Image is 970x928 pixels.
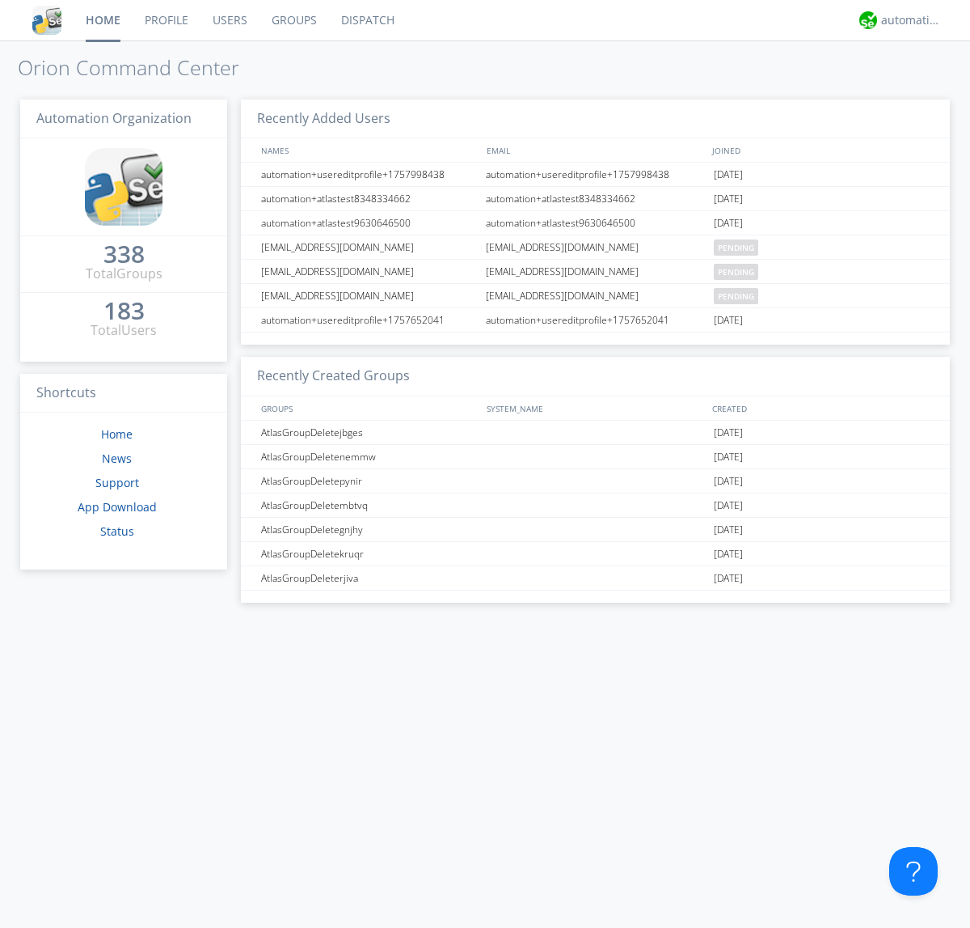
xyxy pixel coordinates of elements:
[257,396,479,420] div: GROUPS
[483,396,708,420] div: SYSTEM_NAME
[241,469,950,494] a: AtlasGroupDeletepynir[DATE]
[714,187,743,211] span: [DATE]
[257,211,481,235] div: automation+atlastest9630646500
[714,445,743,469] span: [DATE]
[78,499,157,515] a: App Download
[103,303,145,319] div: 183
[482,235,710,259] div: [EMAIL_ADDRESS][DOMAIN_NAME]
[257,284,481,307] div: [EMAIL_ADDRESS][DOMAIN_NAME]
[257,566,481,590] div: AtlasGroupDeleterjiva
[241,187,950,211] a: automation+atlastest8348334662automation+atlastest8348334662[DATE]
[714,163,743,187] span: [DATE]
[859,11,877,29] img: d2d01cd9b4174d08988066c6d424eccd
[241,445,950,469] a: AtlasGroupDeletenemmw[DATE]
[103,246,145,265] a: 338
[482,211,710,235] div: automation+atlastest9630646500
[889,847,938,896] iframe: Toggle Customer Support
[714,308,743,333] span: [DATE]
[257,542,481,566] div: AtlasGroupDeletekruqr
[708,138,934,162] div: JOINED
[36,109,192,127] span: Automation Organization
[483,138,708,162] div: EMAIL
[714,518,743,542] span: [DATE]
[482,187,710,210] div: automation+atlastest8348334662
[257,138,479,162] div: NAMES
[257,163,481,186] div: automation+usereditprofile+1757998438
[714,469,743,494] span: [DATE]
[714,421,743,445] span: [DATE]
[241,494,950,518] a: AtlasGroupDeletembtvq[DATE]
[241,211,950,235] a: automation+atlastest9630646500automation+atlastest9630646500[DATE]
[241,235,950,260] a: [EMAIL_ADDRESS][DOMAIN_NAME][EMAIL_ADDRESS][DOMAIN_NAME]pending
[32,6,61,35] img: cddb5a64eb264b2086981ab96f4c1ba7
[241,163,950,187] a: automation+usereditprofile+1757998438automation+usereditprofile+1757998438[DATE]
[241,260,950,284] a: [EMAIL_ADDRESS][DOMAIN_NAME][EMAIL_ADDRESS][DOMAIN_NAME]pending
[482,260,710,283] div: [EMAIL_ADDRESS][DOMAIN_NAME]
[714,264,758,280] span: pending
[708,396,934,420] div: CREATED
[101,426,133,442] a: Home
[257,260,481,283] div: [EMAIL_ADDRESS][DOMAIN_NAME]
[86,265,162,283] div: Total Groups
[482,308,710,332] div: automation+usereditprofile+1757652041
[482,284,710,307] div: [EMAIL_ADDRESS][DOMAIN_NAME]
[714,566,743,591] span: [DATE]
[714,494,743,518] span: [DATE]
[482,163,710,186] div: automation+usereditprofile+1757998438
[714,211,743,235] span: [DATE]
[100,523,134,539] a: Status
[103,303,145,321] a: 183
[85,148,162,226] img: cddb5a64eb264b2086981ab96f4c1ba7
[241,100,950,139] h3: Recently Added Users
[241,542,950,566] a: AtlasGroupDeletekruqr[DATE]
[714,542,743,566] span: [DATE]
[241,284,950,308] a: [EMAIL_ADDRESS][DOMAIN_NAME][EMAIL_ADDRESS][DOMAIN_NAME]pending
[102,451,132,466] a: News
[103,246,145,262] div: 338
[257,421,481,444] div: AtlasGroupDeletejbges
[257,445,481,468] div: AtlasGroupDeletenemmw
[241,357,950,396] h3: Recently Created Groups
[241,421,950,445] a: AtlasGroupDeletejbges[DATE]
[714,239,758,256] span: pending
[257,235,481,259] div: [EMAIL_ADDRESS][DOMAIN_NAME]
[881,12,942,28] div: automation+atlas
[257,469,481,493] div: AtlasGroupDeletepynir
[257,494,481,517] div: AtlasGroupDeletembtvq
[714,288,758,304] span: pending
[95,475,139,490] a: Support
[257,187,481,210] div: automation+atlastest8348334662
[241,566,950,591] a: AtlasGroupDeleterjiva[DATE]
[91,321,157,340] div: Total Users
[241,308,950,333] a: automation+usereditprofile+1757652041automation+usereditprofile+1757652041[DATE]
[257,308,481,332] div: automation+usereditprofile+1757652041
[257,518,481,541] div: AtlasGroupDeletegnjhy
[241,518,950,542] a: AtlasGroupDeletegnjhy[DATE]
[20,374,227,413] h3: Shortcuts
